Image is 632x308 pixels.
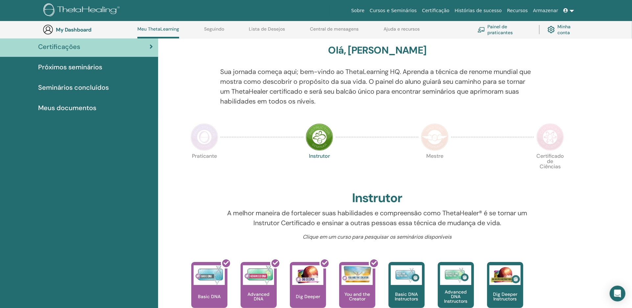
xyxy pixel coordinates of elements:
p: A melhor maneira de fortalecer suas habilidades e compreensão como ThetaHealer® é se tornar um In... [220,208,534,228]
p: Certificado de Ciências [536,154,564,181]
span: Seminários concluídos [38,83,109,92]
img: Certificate of Science [536,123,564,151]
a: Histórias de sucesso [452,5,504,17]
p: Basic DNA Instructors [388,292,425,301]
p: Clique em um curso para pesquisar os seminários disponíveis [220,233,534,241]
img: Master [421,123,449,151]
a: Cursos e Seminários [367,5,419,17]
a: Armazenar [530,5,561,17]
a: Recursos [504,5,530,17]
img: Advanced DNA Instructors [440,265,471,285]
p: Instrutor [306,154,333,181]
p: Mestre [421,154,449,181]
img: logo.png [43,3,122,18]
a: Sobre [349,5,367,17]
h2: Instrutor [352,191,402,206]
h3: My Dashboard [56,27,122,33]
img: Dig Deeper Instructors [489,265,521,285]
p: You and the Creator [339,292,375,301]
a: Meu ThetaLearning [137,26,179,38]
a: Minha conta [548,22,583,37]
img: Practitioner [191,123,218,151]
p: Dig Deeper [293,294,323,299]
img: You and the Creator [341,265,373,283]
span: Próximos seminários [38,62,102,72]
img: Dig Deeper [292,265,323,285]
a: Central de mensagens [310,26,359,37]
a: Seguindo [204,26,224,37]
p: Praticante [191,154,218,181]
img: Advanced DNA [243,265,274,285]
img: Basic DNA [194,265,225,285]
span: Meus documentos [38,103,96,113]
h3: Olá, [PERSON_NAME] [328,44,427,56]
p: Dig Deeper Instructors [487,292,523,301]
img: generic-user-icon.jpg [43,24,53,35]
span: Certificações [38,42,80,52]
a: Painel de praticantes [478,22,531,37]
img: Basic DNA Instructors [391,265,422,285]
div: Open Intercom Messenger [610,286,625,301]
a: Ajuda e recursos [384,26,420,37]
img: Instructor [306,123,333,151]
img: cog.svg [548,24,555,35]
p: Advanced DNA [241,292,277,301]
p: Advanced DNA Instructors [438,290,474,303]
a: Lista de Desejos [249,26,285,37]
img: chalkboard-teacher.svg [478,27,485,33]
p: Sua jornada começa aqui; bem-vindo ao ThetaLearning HQ. Aprenda a técnica de renome mundial que m... [220,67,534,106]
a: Certificação [419,5,452,17]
